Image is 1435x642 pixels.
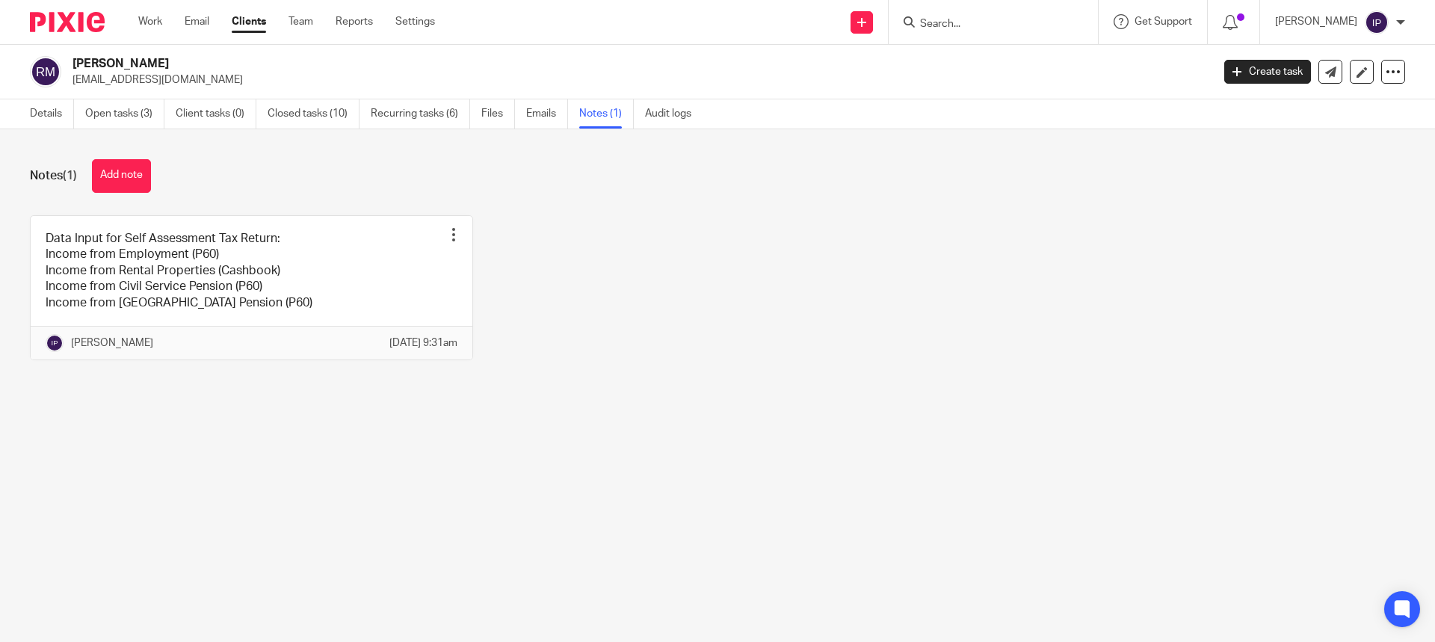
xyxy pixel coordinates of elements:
[63,170,77,182] span: (1)
[46,334,64,352] img: svg%3E
[336,14,373,29] a: Reports
[645,99,703,129] a: Audit logs
[389,336,457,351] p: [DATE] 9:31am
[176,99,256,129] a: Client tasks (0)
[71,336,153,351] p: [PERSON_NAME]
[579,99,634,129] a: Notes (1)
[1135,16,1192,27] span: Get Support
[371,99,470,129] a: Recurring tasks (6)
[919,18,1053,31] input: Search
[395,14,435,29] a: Settings
[72,72,1202,87] p: [EMAIL_ADDRESS][DOMAIN_NAME]
[185,14,209,29] a: Email
[481,99,515,129] a: Files
[30,168,77,184] h1: Notes
[30,12,105,32] img: Pixie
[30,56,61,87] img: svg%3E
[92,159,151,193] button: Add note
[1224,60,1311,84] a: Create task
[232,14,266,29] a: Clients
[268,99,359,129] a: Closed tasks (10)
[138,14,162,29] a: Work
[72,56,976,72] h2: [PERSON_NAME]
[288,14,313,29] a: Team
[1275,14,1357,29] p: [PERSON_NAME]
[85,99,164,129] a: Open tasks (3)
[30,99,74,129] a: Details
[1365,10,1389,34] img: svg%3E
[526,99,568,129] a: Emails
